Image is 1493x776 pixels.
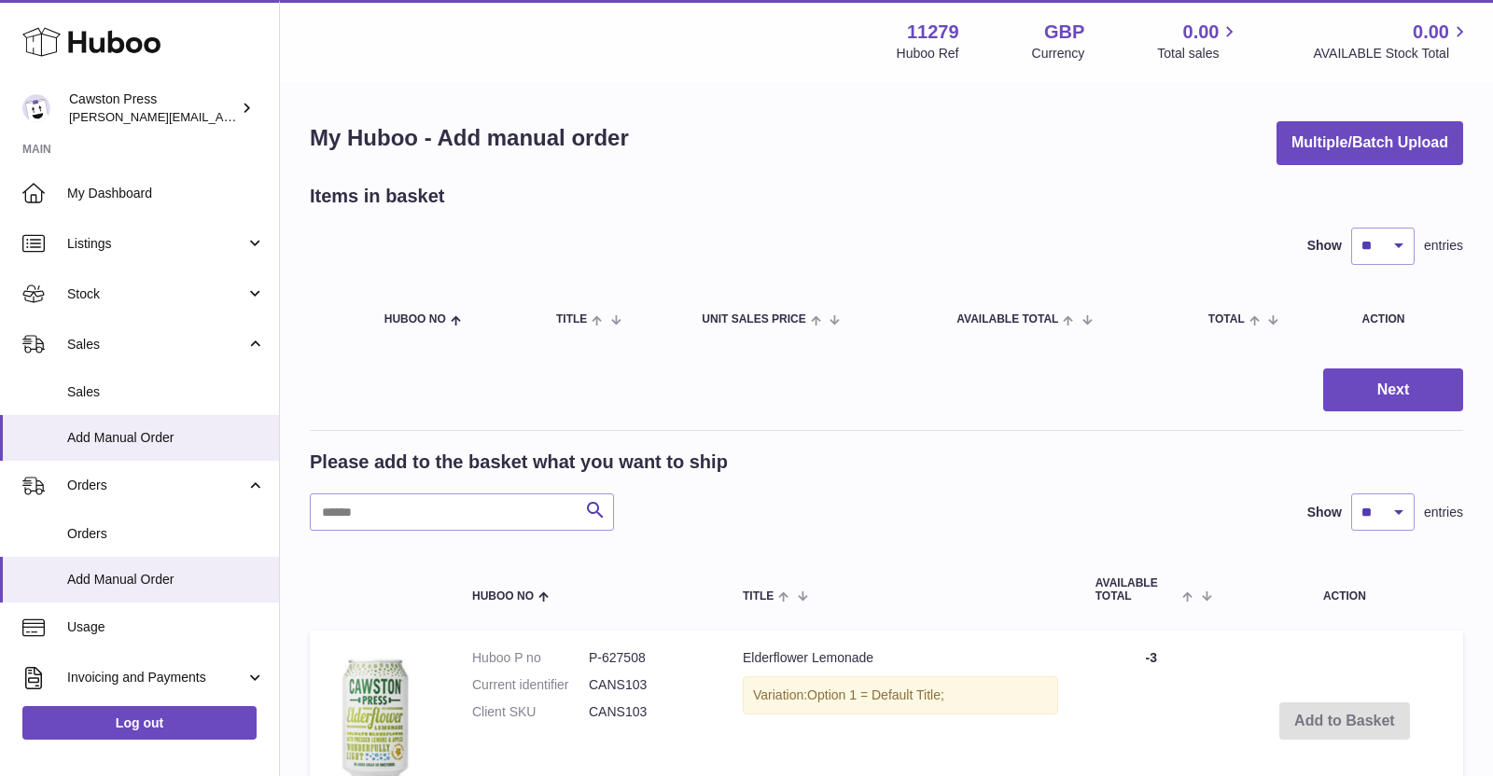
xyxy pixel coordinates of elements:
[1313,45,1471,62] span: AVAILABLE Stock Total
[472,590,534,603] span: Huboo no
[67,235,245,253] span: Listings
[310,123,629,153] h1: My Huboo - Add manual order
[1362,313,1445,326] div: Action
[589,676,705,694] dd: CANS103
[807,687,944,702] span: Option 1 = Default Title;
[67,285,245,303] span: Stock
[67,477,245,494] span: Orders
[589,649,705,667] dd: P-627508
[743,676,1058,714] div: Variation:
[1424,237,1463,255] span: entries
[384,313,446,326] span: Huboo no
[472,703,589,721] dt: Client SKU
[310,450,728,475] h2: Please add to the basket what you want to ship
[472,676,589,694] dt: Current identifier
[1277,121,1463,165] button: Multiple/Batch Upload
[556,313,587,326] span: Title
[743,590,774,603] span: Title
[1226,559,1463,620] th: Action
[1424,504,1463,521] span: entries
[67,429,265,447] span: Add Manual Order
[1313,20,1471,62] a: 0.00 AVAILABLE Stock Total
[22,94,50,122] img: thomas.carson@cawstonpress.com
[69,109,474,124] span: [PERSON_NAME][EMAIL_ADDRESS][PERSON_NAME][DOMAIN_NAME]
[67,618,265,636] span: Usage
[1095,577,1179,602] span: AVAILABLE Total
[1413,20,1449,45] span: 0.00
[22,706,257,740] a: Log out
[1157,20,1240,62] a: 0.00 Total sales
[67,185,265,202] span: My Dashboard
[1323,368,1463,412] button: Next
[67,525,265,543] span: Orders
[69,90,237,126] div: Cawston Press
[1307,504,1342,521] label: Show
[907,20,959,45] strong: 11279
[1032,45,1085,62] div: Currency
[67,336,245,353] span: Sales
[1307,237,1342,255] label: Show
[1157,45,1240,62] span: Total sales
[472,649,589,667] dt: Huboo P no
[956,313,1058,326] span: AVAILABLE Total
[897,45,959,62] div: Huboo Ref
[310,184,445,209] h2: Items in basket
[1044,20,1084,45] strong: GBP
[67,669,245,686] span: Invoicing and Payments
[67,383,265,401] span: Sales
[67,571,265,589] span: Add Manual Order
[589,703,705,721] dd: CANS103
[702,313,805,326] span: Unit Sales Price
[1183,20,1220,45] span: 0.00
[1208,313,1245,326] span: Total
